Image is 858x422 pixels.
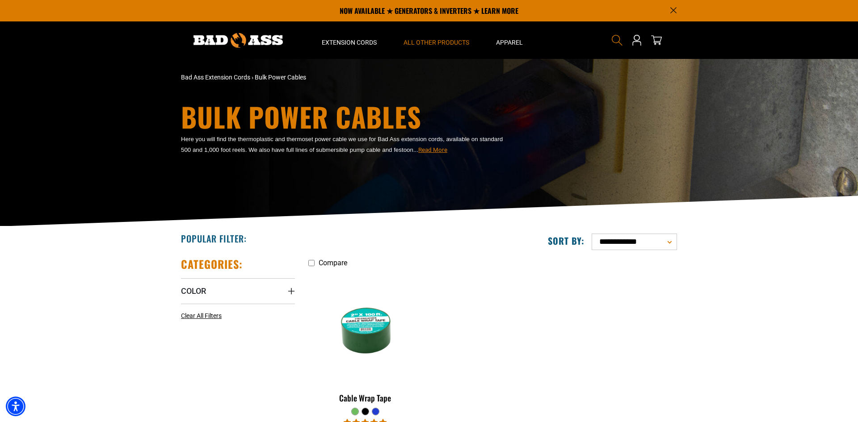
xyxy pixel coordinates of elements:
[181,311,225,321] a: Clear All Filters
[181,73,507,82] nav: breadcrumbs
[418,146,447,153] span: Read More
[181,233,247,244] h2: Popular Filter:
[649,35,664,46] a: cart
[404,38,469,46] span: All Other Products
[181,136,503,153] span: Here you will find the thermoplastic and thermoset power cable we use for Bad Ass extension cords...
[309,276,422,379] img: Green
[252,74,253,81] span: ›
[610,33,624,47] summary: Search
[181,257,243,271] h2: Categories:
[322,38,377,46] span: Extension Cords
[181,74,250,81] a: Bad Ass Extension Cords
[308,394,422,402] div: Cable Wrap Tape
[6,397,25,416] div: Accessibility Menu
[308,21,390,59] summary: Extension Cords
[319,259,347,267] span: Compare
[308,272,422,407] a: Green Cable Wrap Tape
[181,103,507,130] h1: Bulk Power Cables
[548,235,585,247] label: Sort by:
[181,278,295,303] summary: Color
[483,21,536,59] summary: Apparel
[390,21,483,59] summary: All Other Products
[181,286,206,296] span: Color
[181,312,222,319] span: Clear All Filters
[496,38,523,46] span: Apparel
[630,21,644,59] a: Open this option
[255,74,306,81] span: Bulk Power Cables
[193,33,283,48] img: Bad Ass Extension Cords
